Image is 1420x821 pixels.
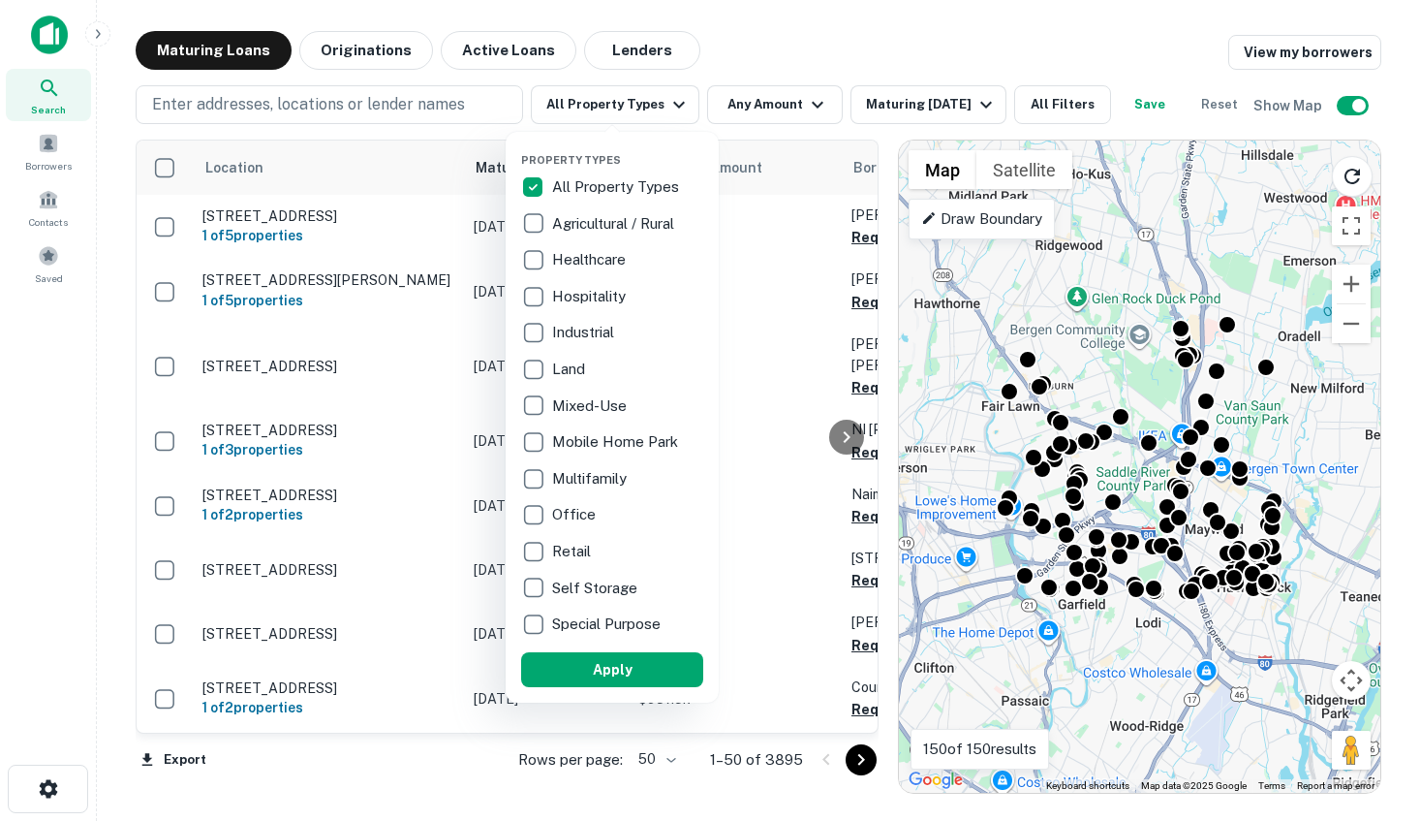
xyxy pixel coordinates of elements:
p: Industrial [552,321,618,344]
span: Property Types [521,154,621,166]
p: Land [552,358,589,381]
p: Special Purpose [552,613,664,636]
p: Hospitality [552,285,630,308]
p: Office [552,503,600,526]
p: Agricultural / Rural [552,212,678,236]
p: Self Storage [552,577,641,600]
p: All Property Types [552,175,683,199]
button: Apply [521,652,703,687]
p: Healthcare [552,248,630,271]
p: Mixed-Use [552,395,631,418]
p: Retail [552,540,595,563]
p: Mobile Home Park [552,430,682,454]
p: Multifamily [552,467,631,490]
